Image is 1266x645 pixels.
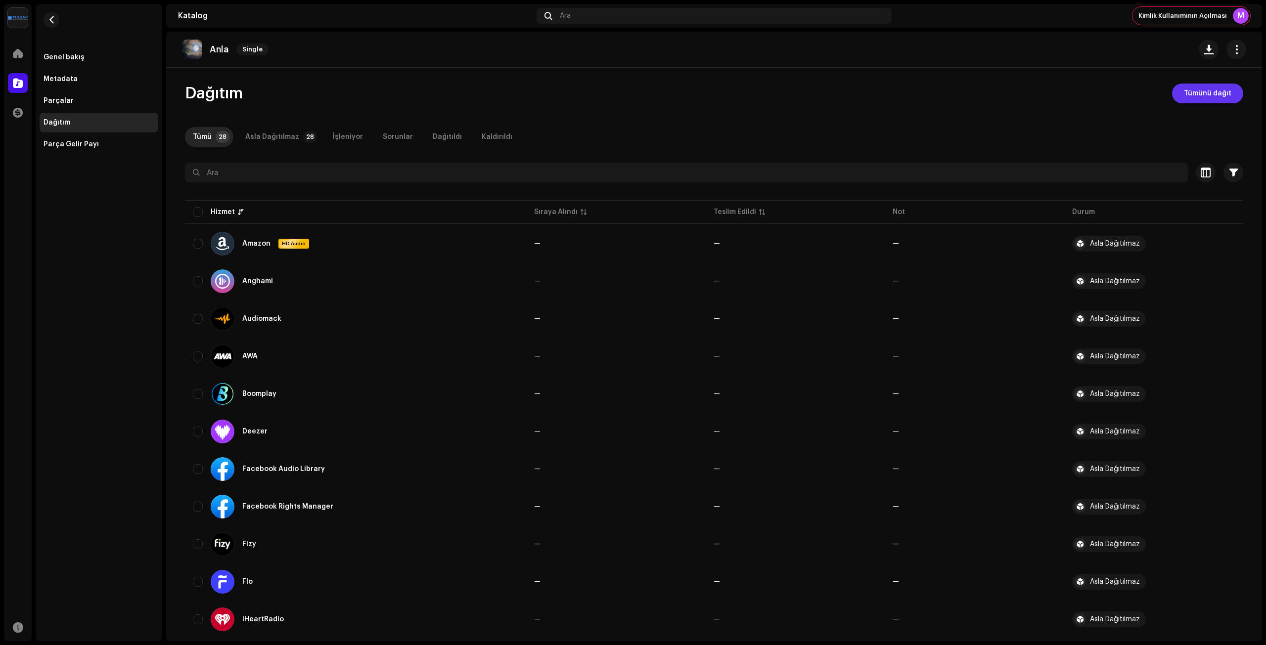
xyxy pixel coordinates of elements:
[242,616,284,623] div: iHeartRadio
[1090,240,1140,247] div: Asla Dağıtılmaz
[211,207,235,217] div: Hizmet
[714,390,720,397] span: —
[210,44,228,55] p: Anla
[1090,578,1140,585] div: Asla Dağıtılmaz
[44,75,78,83] div: Metadata
[714,616,720,623] span: —
[534,315,541,322] span: —
[40,47,158,67] re-m-nav-item: Genel bakış
[1172,84,1243,103] button: Tümünü dağıt
[893,315,899,322] re-a-table-badge: —
[182,40,202,59] img: bb981229-d1b4-424c-9203-1a861e6d71e6
[236,43,269,55] span: Single
[193,127,212,147] div: Tümü
[560,12,571,20] span: Ara
[482,127,512,147] div: Kaldırıldı
[534,578,541,585] span: —
[1090,616,1140,623] div: Asla Dağıtılmaz
[714,207,756,217] div: Teslim Edildi
[242,240,271,247] div: Amazon
[714,541,720,548] span: —
[1090,315,1140,322] div: Asla Dağıtılmaz
[714,428,720,435] span: —
[1090,390,1140,397] div: Asla Dağıtılmaz
[534,466,541,473] span: —
[534,390,541,397] span: —
[1090,466,1140,473] div: Asla Dağıtılmaz
[534,207,578,217] div: Sıraya Alındı
[242,541,256,548] div: Fizy
[1090,503,1140,510] div: Asla Dağıtılmaz
[433,127,462,147] div: Dağıtıldı
[893,390,899,397] re-a-table-badge: —
[242,503,333,510] div: Facebook Rights Manager
[714,578,720,585] span: —
[534,616,541,623] span: —
[185,84,243,103] span: Dağıtım
[534,541,541,548] span: —
[1233,8,1249,24] div: M
[8,8,28,28] img: 1d4ab021-3d3a-477c-8d2a-5ac14ed14e8d
[893,578,899,585] re-a-table-badge: —
[534,278,541,285] span: —
[383,127,413,147] div: Sorunlar
[242,278,273,285] div: Anghami
[893,278,899,285] re-a-table-badge: —
[44,97,74,105] div: Parçalar
[242,390,276,397] div: Boomplay
[40,113,158,132] re-m-nav-item: Dağıtım
[534,353,541,360] span: —
[333,127,363,147] div: İşleniyor
[893,240,899,247] re-a-table-badge: —
[40,134,158,154] re-m-nav-item: Parça Gelir Payı
[242,578,253,585] div: Flo
[534,240,541,247] span: —
[44,53,85,61] div: Genel bakış
[1184,84,1231,103] span: Tümünü dağıt
[534,503,541,510] span: —
[893,616,899,623] re-a-table-badge: —
[242,315,281,322] div: Audiomack
[1138,12,1227,20] span: Kimlik Kullanımının Açılması
[714,466,720,473] span: —
[714,240,720,247] span: —
[714,503,720,510] span: —
[893,353,899,360] re-a-table-badge: —
[216,131,229,143] p-badge: 28
[44,140,99,148] div: Parça Gelir Payı
[1090,353,1140,360] div: Asla Dağıtılmaz
[1090,278,1140,285] div: Asla Dağıtılmaz
[185,163,1188,182] input: Ara
[242,466,325,473] div: Facebook Audio Library
[279,240,308,247] span: HD Audio
[714,315,720,322] span: —
[893,503,899,510] re-a-table-badge: —
[242,428,268,435] div: Deezer
[242,353,258,360] div: AWA
[40,69,158,89] re-m-nav-item: Metadata
[178,12,533,20] div: Katalog
[893,541,899,548] re-a-table-badge: —
[714,353,720,360] span: —
[245,127,299,147] div: Asla Dağıtılmaz
[893,466,899,473] re-a-table-badge: —
[714,278,720,285] span: —
[1090,428,1140,435] div: Asla Dağıtılmaz
[534,428,541,435] span: —
[303,131,317,143] p-badge: 28
[1090,541,1140,548] div: Asla Dağıtılmaz
[893,428,899,435] re-a-table-badge: —
[40,91,158,111] re-m-nav-item: Parçalar
[44,119,70,127] div: Dağıtım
